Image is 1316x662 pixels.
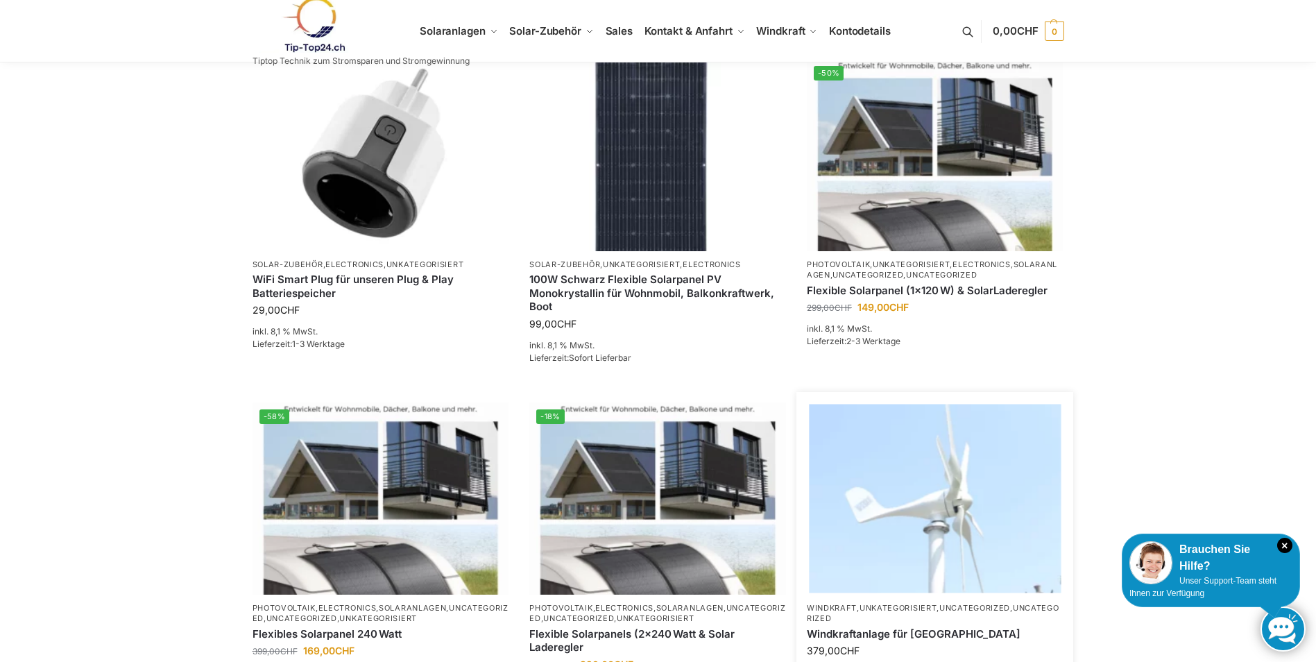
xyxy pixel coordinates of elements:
[253,402,509,595] img: Flexible Solar Module für Wohnmobile Camping Balkon
[1129,576,1276,598] span: Unser Support-Team steht Ihnen zur Verfügung
[253,304,300,316] bdi: 29,00
[420,24,486,37] span: Solaranlagen
[529,627,786,654] a: Flexible Solarpanels (2×240 Watt & Solar Laderegler
[253,57,470,65] p: Tiptop Technik zum Stromsparen und Stromgewinnung
[807,603,1059,623] a: Uncategorized
[1277,538,1292,553] i: Schließen
[889,301,909,313] span: CHF
[829,24,891,37] span: Kontodetails
[253,325,509,338] p: inkl. 8,1 % MwSt.
[543,613,614,623] a: Uncategorized
[952,260,1011,269] a: Electronics
[835,303,852,313] span: CHF
[253,273,509,300] a: WiFi Smart Plug für unseren Plug & Play Batteriespeicher
[807,59,1063,251] a: -50%Flexible Solar Module für Wohnmobile Camping Balkon
[529,603,785,623] a: Uncategorized
[807,260,1063,281] p: , , , , ,
[603,260,681,269] a: Unkategorisiert
[1045,22,1064,41] span: 0
[873,260,950,269] a: Unkategorisiert
[529,603,592,613] a: Photovoltaik
[529,339,786,352] p: inkl. 8,1 % MwSt.
[253,603,509,623] a: Uncategorized
[846,336,900,346] span: 2-3 Werktage
[569,353,631,363] span: Sofort Lieferbar
[807,627,1063,641] a: Windkraftanlage für Garten Terrasse
[939,603,1010,613] a: Uncategorized
[339,613,417,623] a: Unkategorisiert
[1017,24,1039,37] span: CHF
[335,645,354,656] span: CHF
[1129,541,1172,584] img: Customer service
[529,402,786,595] img: Flexible Solar Module für Wohnmobile Camping Balkon
[292,339,345,349] span: 1-3 Werktage
[253,627,509,641] a: Flexibles Solarpanel 240 Watt
[1129,541,1292,575] div: Brauchen Sie Hilfe?
[617,613,694,623] a: Unkategorisiert
[807,603,857,613] a: Windkraft
[809,404,1061,593] img: Windrad für Balkon und Terrasse
[253,260,509,270] p: , ,
[595,603,653,613] a: Electronics
[509,24,581,37] span: Solar-Zubehör
[683,260,741,269] a: Electronics
[807,59,1063,251] img: Flexible Solar Module für Wohnmobile Camping Balkon
[644,24,733,37] span: Kontakt & Anfahrt
[529,603,786,625] p: , , , , ,
[253,59,509,251] img: WiFi Smart Plug für unseren Plug & Play Batteriespeicher
[253,646,298,656] bdi: 399,00
[840,645,860,656] span: CHF
[253,402,509,595] a: -58%Flexible Solar Module für Wohnmobile Camping Balkon
[253,603,316,613] a: Photovoltaik
[253,339,345,349] span: Lieferzeit:
[993,24,1038,37] span: 0,00
[386,260,464,269] a: Unkategorisiert
[253,260,323,269] a: Solar-Zubehör
[606,24,633,37] span: Sales
[529,353,631,363] span: Lieferzeit:
[529,402,786,595] a: -18%Flexible Solar Module für Wohnmobile Camping Balkon
[379,603,446,613] a: Solaranlagen
[857,301,909,313] bdi: 149,00
[529,59,786,251] img: 100 watt flexibles solarmodul
[807,603,1063,625] p: , , ,
[756,24,805,37] span: Windkraft
[557,318,576,330] span: CHF
[993,10,1063,52] a: 0,00CHF 0
[656,603,724,613] a: Solaranlagen
[529,260,600,269] a: Solar-Zubehör
[280,304,300,316] span: CHF
[860,603,937,613] a: Unkategorisiert
[529,260,786,270] p: , ,
[807,260,870,269] a: Photovoltaik
[807,260,1057,280] a: Solaranlagen
[529,273,786,314] a: 100W Schwarz Flexible Solarpanel PV Monokrystallin für Wohnmobil, Balkonkraftwerk, Boot
[807,336,900,346] span: Lieferzeit:
[266,613,337,623] a: Uncategorized
[906,270,977,280] a: Uncategorized
[807,323,1063,335] p: inkl. 8,1 % MwSt.
[832,270,903,280] a: Uncategorized
[318,603,377,613] a: Electronics
[303,645,354,656] bdi: 169,00
[325,260,384,269] a: Electronics
[253,603,509,625] p: , , , , ,
[807,303,852,313] bdi: 299,00
[280,646,298,656] span: CHF
[807,645,860,656] bdi: 379,00
[807,284,1063,298] a: Flexible Solarpanel (1×120 W) & SolarLaderegler
[529,318,576,330] bdi: 99,00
